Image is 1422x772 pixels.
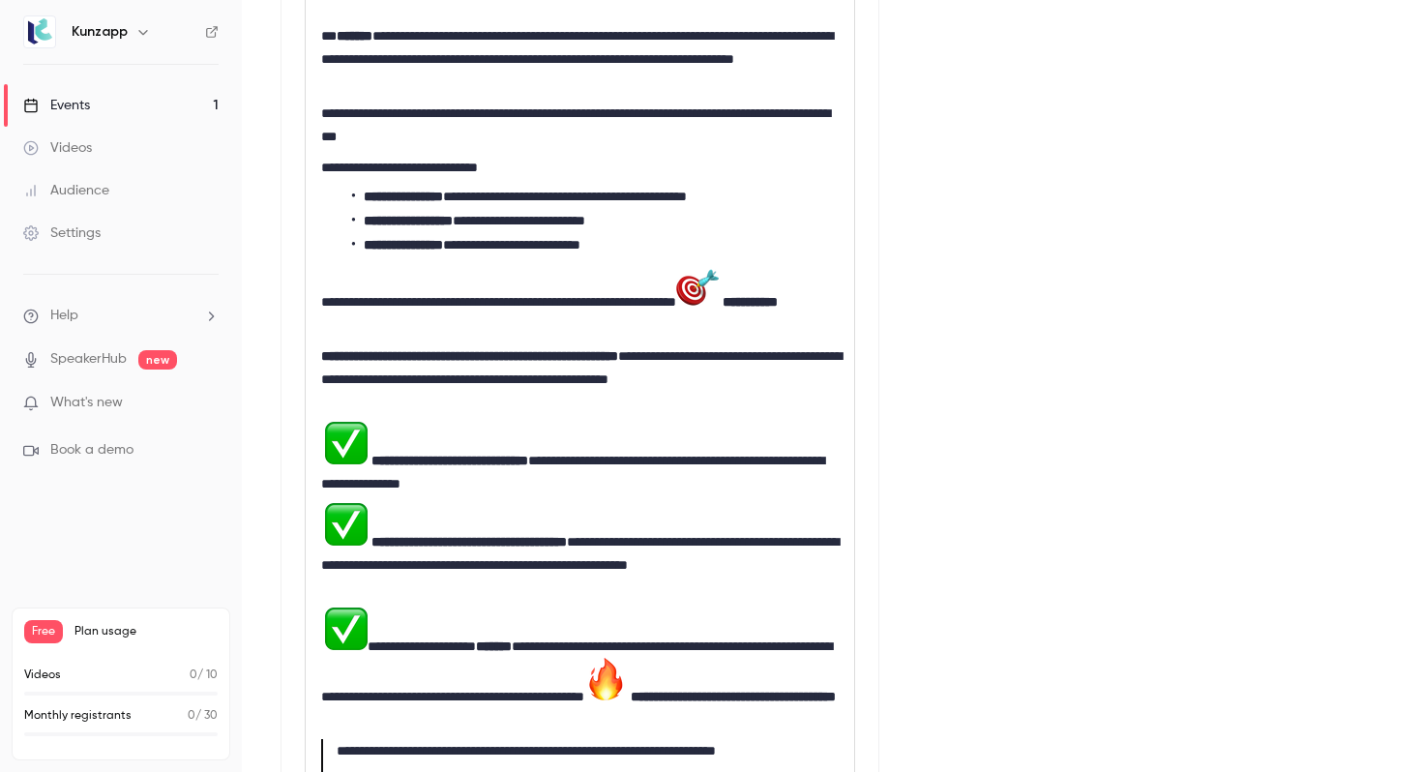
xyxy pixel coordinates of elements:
span: Help [50,306,78,326]
p: Videos [24,667,61,684]
p: Monthly registrants [24,707,132,725]
span: Book a demo [50,440,133,460]
li: help-dropdown-opener [23,306,219,326]
h6: Kunzapp [72,22,128,42]
div: Audience [23,181,109,200]
p: / 30 [188,707,218,725]
div: Videos [23,138,92,158]
span: Free [24,620,63,643]
a: SpeakerHub [50,349,127,370]
span: 0 [190,669,197,681]
span: new [138,350,177,370]
p: / 10 [190,667,218,684]
span: 0 [188,710,195,722]
span: What's new [50,393,123,413]
img: Kunzapp [24,16,55,47]
div: Settings [23,223,101,243]
div: Events [23,96,90,115]
span: Plan usage [74,624,218,639]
